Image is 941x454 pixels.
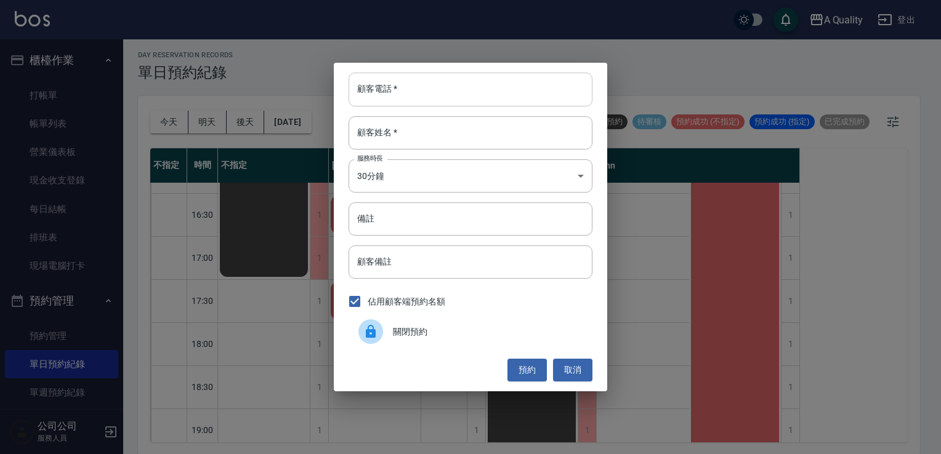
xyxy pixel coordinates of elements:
[368,295,445,308] span: 佔用顧客端預約名額
[349,159,592,193] div: 30分鐘
[507,359,547,381] button: 預約
[553,359,592,381] button: 取消
[393,325,583,338] span: 關閉預約
[349,314,592,349] div: 關閉預約
[357,154,383,163] label: 服務時長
